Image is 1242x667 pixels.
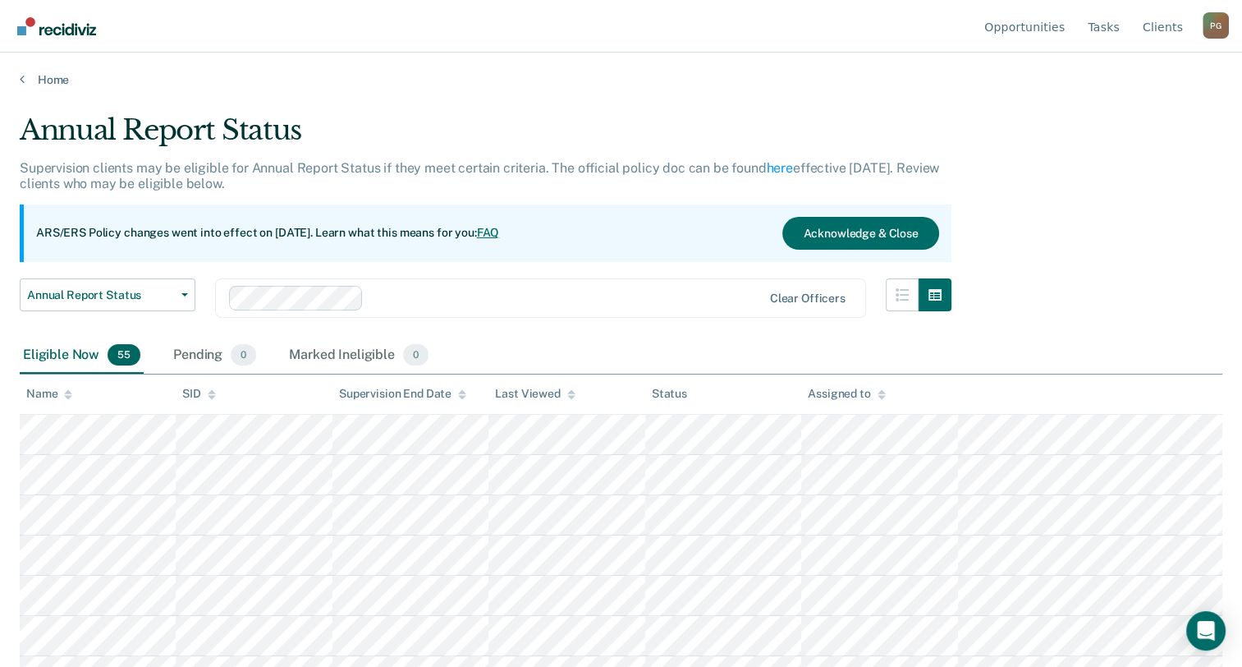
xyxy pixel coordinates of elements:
[339,387,466,401] div: Supervision End Date
[495,387,575,401] div: Last Viewed
[170,338,259,374] div: Pending0
[403,344,429,366] span: 0
[1203,12,1229,39] button: Profile dropdown button
[1186,611,1226,651] div: Open Intercom Messenger
[1203,12,1229,39] div: P G
[20,113,951,160] div: Annual Report Status
[26,387,72,401] div: Name
[767,160,793,176] a: here
[20,72,1222,87] a: Home
[20,338,144,374] div: Eligible Now55
[782,217,938,250] button: Acknowledge & Close
[808,387,885,401] div: Assigned to
[20,278,195,311] button: Annual Report Status
[20,160,939,191] p: Supervision clients may be eligible for Annual Report Status if they meet certain criteria. The o...
[477,226,500,239] a: FAQ
[36,225,499,241] p: ARS/ERS Policy changes went into effect on [DATE]. Learn what this means for you:
[17,17,96,35] img: Recidiviz
[108,344,140,366] span: 55
[286,338,432,374] div: Marked Ineligible0
[231,344,256,366] span: 0
[182,387,216,401] div: SID
[27,288,175,302] span: Annual Report Status
[652,387,687,401] div: Status
[770,292,846,306] div: Clear officers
